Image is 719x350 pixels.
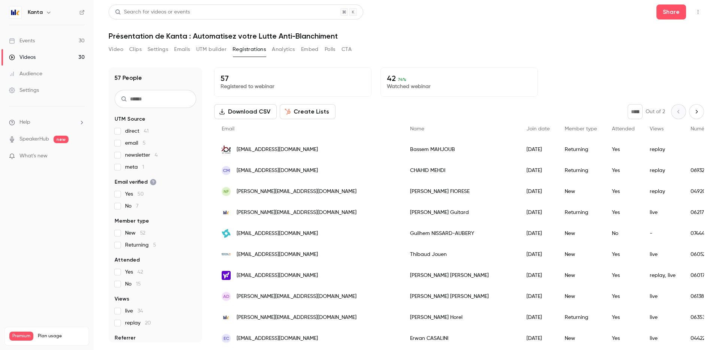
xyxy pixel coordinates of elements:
[140,230,145,236] span: 52
[142,165,144,170] span: 1
[9,332,33,341] span: Premium
[125,151,158,159] span: newsletter
[656,4,686,19] button: Share
[604,202,642,223] div: Yes
[115,217,149,225] span: Member type
[115,178,157,186] span: Email verified
[642,328,683,349] div: live
[28,9,43,16] h6: Kanta
[214,104,277,119] button: Download CSV
[9,54,36,61] div: Videos
[604,328,642,349] div: Yes
[137,308,143,314] span: 34
[557,139,604,160] div: Returning
[115,73,142,82] h1: 57 People
[221,74,365,83] p: 57
[398,77,406,82] span: 74 %
[604,307,642,328] div: Yes
[519,223,557,244] div: [DATE]
[557,202,604,223] div: Returning
[136,281,141,287] span: 15
[233,43,266,55] button: Registrations
[145,320,151,326] span: 20
[557,181,604,202] div: New
[125,202,139,210] span: No
[19,152,48,160] span: What's new
[301,43,319,55] button: Embed
[642,265,683,286] div: replay, live
[129,43,142,55] button: Clips
[604,286,642,307] div: Yes
[387,74,531,83] p: 42
[604,181,642,202] div: Yes
[137,191,144,197] span: 50
[115,334,136,342] span: Referrer
[604,223,642,244] div: No
[223,167,230,174] span: CM
[137,269,143,275] span: 42
[115,8,190,16] div: Search for videos or events
[9,87,39,94] div: Settings
[403,160,519,181] div: CHAHID MEHDI
[223,293,230,300] span: AD
[237,188,357,196] span: [PERSON_NAME][EMAIL_ADDRESS][DOMAIN_NAME]
[519,307,557,328] div: [DATE]
[557,244,604,265] div: New
[125,280,141,288] span: No
[222,250,231,259] img: regval.fr
[115,256,140,264] span: Attended
[557,286,604,307] div: New
[642,286,683,307] div: live
[557,328,604,349] div: New
[646,108,665,115] p: Out of 2
[222,313,231,322] img: kanta.fr
[125,139,146,147] span: email
[557,160,604,181] div: Returning
[604,160,642,181] div: Yes
[689,104,704,119] button: Next page
[519,202,557,223] div: [DATE]
[196,43,227,55] button: UTM builder
[125,190,144,198] span: Yes
[54,136,69,143] span: new
[519,181,557,202] div: [DATE]
[280,104,336,119] button: Create Lists
[237,314,357,322] span: [PERSON_NAME][EMAIL_ADDRESS][DOMAIN_NAME]
[519,328,557,349] div: [DATE]
[109,31,704,40] h1: Présentation de Kanta : Automatisez votre Lutte Anti-Blanchiment
[403,202,519,223] div: [PERSON_NAME] Guitard
[221,83,365,90] p: Registered to webinar
[237,272,318,280] span: [EMAIL_ADDRESS][DOMAIN_NAME]
[642,223,683,244] div: -
[125,307,143,315] span: live
[125,127,149,135] span: direct
[109,43,123,55] button: Video
[519,265,557,286] div: [DATE]
[642,181,683,202] div: replay
[237,209,357,217] span: [PERSON_NAME][EMAIL_ADDRESS][DOMAIN_NAME]
[519,286,557,307] div: [DATE]
[237,293,357,301] span: [PERSON_NAME][EMAIL_ADDRESS][DOMAIN_NAME]
[143,141,146,146] span: 5
[692,6,704,18] button: Top Bar Actions
[115,295,129,303] span: Views
[222,208,231,217] img: kanta.fr
[125,319,151,327] span: replay
[224,335,229,342] span: EC
[224,188,229,195] span: NF
[642,202,683,223] div: live
[642,160,683,181] div: replay
[519,244,557,265] div: [DATE]
[642,307,683,328] div: live
[125,163,144,171] span: meta
[9,118,85,126] li: help-dropdown-opener
[519,139,557,160] div: [DATE]
[125,229,145,237] span: New
[237,167,318,175] span: [EMAIL_ADDRESS][DOMAIN_NAME]
[237,335,318,343] span: [EMAIL_ADDRESS][DOMAIN_NAME]
[387,83,531,90] p: Watched webinar
[9,70,42,78] div: Audience
[174,43,190,55] button: Emails
[612,126,635,132] span: Attended
[403,223,519,244] div: Guilhem NISSARD-AUBERY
